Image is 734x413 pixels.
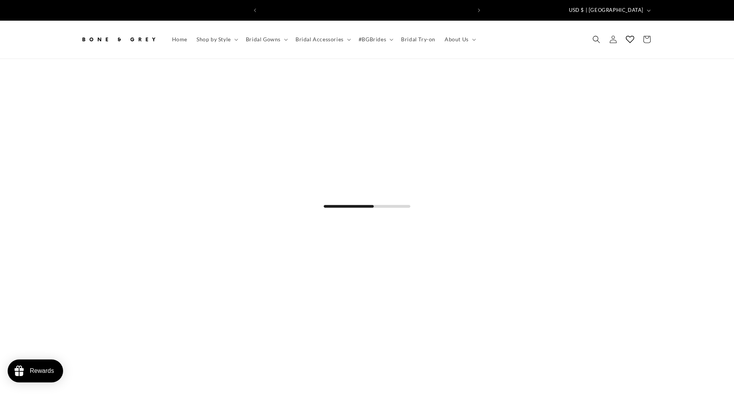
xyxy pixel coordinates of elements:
button: Previous announcement [247,3,263,18]
button: Next announcement [471,3,487,18]
img: Bone and Grey Bridal [80,31,157,48]
span: #BGBrides [359,36,386,43]
span: Bridal Accessories [296,36,344,43]
button: USD $ | [GEOGRAPHIC_DATA] [564,3,654,18]
span: Shop by Style [196,36,231,43]
span: Bridal Try-on [401,36,435,43]
summary: Search [588,31,605,48]
a: Bridal Try-on [396,31,440,47]
span: Bridal Gowns [246,36,281,43]
summary: Bridal Gowns [241,31,291,47]
span: About Us [445,36,469,43]
span: Home [172,36,187,43]
span: USD $ | [GEOGRAPHIC_DATA] [569,7,643,14]
a: Bone and Grey Bridal [78,28,160,51]
img: quiz_loader.gif [323,205,411,208]
a: Home [167,31,192,47]
summary: Shop by Style [192,31,241,47]
div: Rewards [30,367,54,374]
summary: Bridal Accessories [291,31,354,47]
summary: About Us [440,31,479,47]
summary: #BGBrides [354,31,396,47]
